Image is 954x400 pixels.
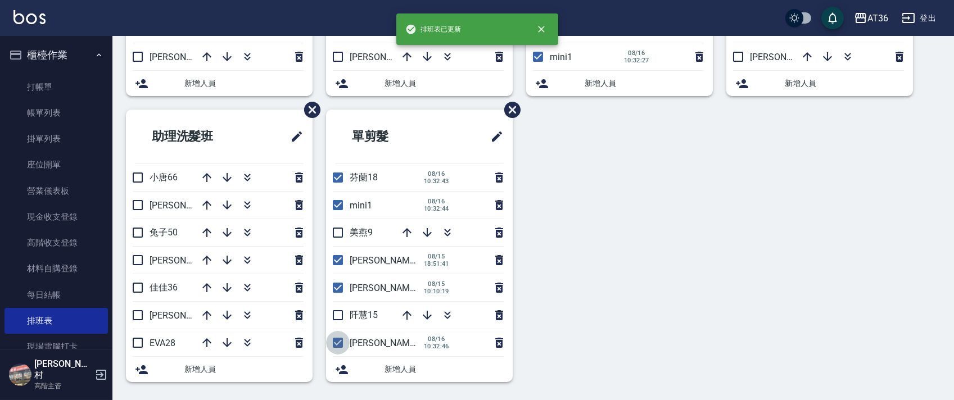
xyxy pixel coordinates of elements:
[335,116,445,157] h2: 單剪髮
[184,78,304,89] span: 新增人員
[624,57,649,64] span: 10:32:27
[350,172,378,183] span: 芬蘭18
[350,338,422,348] span: [PERSON_NAME]6
[424,288,449,295] span: 10:10:19
[326,71,513,96] div: 新增人員
[350,200,372,211] span: mini1
[34,381,92,391] p: 高階主管
[4,178,108,204] a: 營業儀表板
[4,334,108,360] a: 現場電腦打卡
[350,227,373,238] span: 美燕9
[150,52,222,62] span: [PERSON_NAME]6
[135,116,256,157] h2: 助理洗髮班
[897,8,941,29] button: 登出
[424,260,449,267] span: 18:51:41
[4,282,108,308] a: 每日結帳
[4,230,108,256] a: 高階收支登錄
[350,255,427,266] span: [PERSON_NAME]11
[34,358,92,381] h5: [PERSON_NAME]村
[350,310,378,320] span: 阡慧15
[750,52,828,62] span: [PERSON_NAME]11
[4,74,108,100] a: 打帳單
[424,343,449,350] span: 10:32:46
[126,71,313,96] div: 新增人員
[424,335,449,343] span: 08/16
[326,357,513,382] div: 新增人員
[4,100,108,126] a: 帳單列表
[4,126,108,152] a: 掛單列表
[496,93,522,126] span: 刪除班表
[9,363,31,386] img: Person
[4,204,108,230] a: 現金收支登錄
[483,123,504,150] span: 修改班表的標題
[550,52,572,62] span: mini1
[296,93,322,126] span: 刪除班表
[4,308,108,334] a: 排班表
[184,363,304,375] span: 新增人員
[350,283,427,293] span: [PERSON_NAME]16
[150,310,227,321] span: [PERSON_NAME]55
[150,172,178,183] span: 小唐66
[424,280,449,288] span: 08/15
[585,78,704,89] span: 新增人員
[13,10,46,24] img: Logo
[726,71,913,96] div: 新增人員
[424,170,449,178] span: 08/16
[150,200,227,211] span: [PERSON_NAME]58
[385,363,504,375] span: 新增人員
[150,227,178,238] span: 兔子50
[424,178,449,185] span: 10:32:43
[849,7,893,30] button: AT36
[529,17,554,42] button: close
[405,24,462,35] span: 排班表已更新
[385,78,504,89] span: 新增人員
[424,253,449,260] span: 08/15
[785,78,904,89] span: 新增人員
[350,52,427,62] span: [PERSON_NAME]11
[126,357,313,382] div: 新增人員
[4,256,108,281] a: 材料自購登錄
[821,7,844,29] button: save
[4,152,108,178] a: 座位開單
[150,338,175,348] span: EVA28
[424,198,449,205] span: 08/16
[867,11,888,25] div: AT36
[150,255,227,266] span: [PERSON_NAME]59
[624,49,649,57] span: 08/16
[283,123,304,150] span: 修改班表的標題
[424,205,449,212] span: 10:32:44
[4,40,108,70] button: 櫃檯作業
[150,282,178,293] span: 佳佳36
[526,71,713,96] div: 新增人員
